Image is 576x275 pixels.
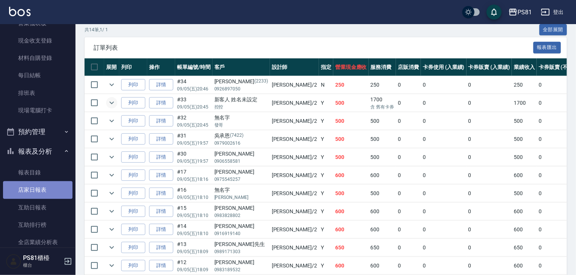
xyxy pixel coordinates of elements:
td: [PERSON_NAME] /2 [270,167,319,184]
button: 登出 [538,5,567,19]
h5: PS81櫃檯 [23,254,62,262]
td: 0 [421,257,467,275]
td: [PERSON_NAME] /2 [270,112,319,130]
p: 0975545257 [214,176,268,183]
a: 詳情 [149,260,173,272]
a: 詳情 [149,224,173,235]
td: 500 [333,148,369,166]
td: 0 [421,185,467,202]
p: 09/05 (五) 18:10 [177,194,211,201]
th: 指定 [319,58,333,76]
td: 0 [396,221,421,238]
p: 09/05 (五) 20:45 [177,104,211,110]
p: 0983189532 [214,266,268,273]
td: 0 [396,76,421,94]
p: [PERSON_NAME] [214,194,268,201]
th: 帳單編號/時間 [175,58,213,76]
div: [PERSON_NAME] [214,168,268,176]
img: Person [6,254,21,269]
th: 客戶 [213,58,270,76]
td: Y [319,185,333,202]
td: 600 [512,221,537,238]
a: 詳情 [149,97,173,109]
button: 報表匯出 [533,42,561,53]
th: 店販消費 [396,58,421,76]
td: 0 [421,76,467,94]
td: 600 [333,221,369,238]
button: 列印 [121,206,145,217]
th: 營業現金應收 [333,58,369,76]
td: #17 [175,167,213,184]
td: 250 [333,76,369,94]
td: 0 [467,167,512,184]
th: 卡券販賣 (入業績) [467,58,512,76]
td: 250 [512,76,537,94]
a: 排班表 [3,84,72,102]
p: 09/05 (五) 18:10 [177,230,211,237]
td: [PERSON_NAME] /2 [270,130,319,148]
td: Y [319,94,333,112]
td: 500 [369,112,396,130]
a: 現場電腦打卡 [3,102,72,119]
p: (7422) [230,132,244,140]
a: 詳情 [149,206,173,217]
button: 列印 [121,260,145,272]
td: 500 [333,112,369,130]
button: 預約管理 [3,122,72,142]
button: expand row [106,133,117,145]
p: 發哥 [214,122,268,128]
div: [PERSON_NAME] [214,78,268,86]
button: expand row [106,97,117,108]
p: 含 舊有卡券 [371,104,394,110]
button: expand row [106,206,117,217]
button: 列印 [121,133,145,145]
td: [PERSON_NAME] /2 [270,94,319,112]
td: 0 [396,148,421,166]
td: 0 [396,203,421,220]
td: 0 [396,239,421,257]
td: 0 [467,221,512,238]
a: 互助日報表 [3,199,72,216]
td: 650 [512,239,537,257]
td: 0 [467,94,512,112]
td: #30 [175,148,213,166]
td: #31 [175,130,213,148]
a: 詳情 [149,242,173,254]
td: 0 [421,221,467,238]
a: 詳情 [149,188,173,199]
td: [PERSON_NAME] /2 [270,203,319,220]
td: 500 [333,130,369,148]
td: 600 [369,167,396,184]
p: 09/05 (五) 19:57 [177,158,211,165]
p: 0916919140 [214,230,268,237]
td: 0 [467,257,512,275]
td: Y [319,239,333,257]
td: 500 [369,148,396,166]
p: 09/05 (五) 18:09 [177,266,211,273]
td: 500 [369,130,396,148]
td: #16 [175,185,213,202]
th: 展開 [104,58,119,76]
p: 09/05 (五) 20:45 [177,122,211,128]
td: [PERSON_NAME] /2 [270,221,319,238]
td: 0 [421,130,467,148]
td: #13 [175,239,213,257]
button: expand row [106,242,117,253]
div: PS81 [517,8,532,17]
td: 0 [396,94,421,112]
td: 0 [467,112,512,130]
th: 列印 [119,58,147,76]
th: 卡券使用 (入業績) [421,58,467,76]
button: expand row [106,260,117,271]
td: 0 [396,112,421,130]
td: 500 [512,112,537,130]
td: 500 [333,185,369,202]
td: 0 [421,203,467,220]
td: Y [319,148,333,166]
div: [PERSON_NAME] [214,204,268,212]
button: 列印 [121,170,145,181]
button: expand row [106,188,117,199]
div: 無名字 [214,114,268,122]
button: 列印 [121,79,145,91]
td: 0 [421,239,467,257]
